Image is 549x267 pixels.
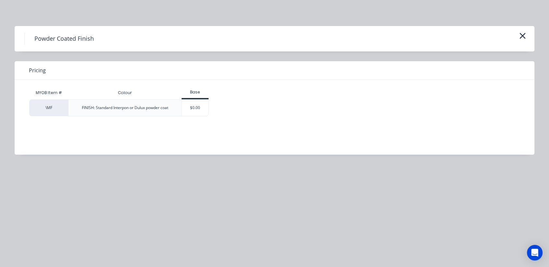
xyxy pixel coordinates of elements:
div: Colour [113,85,137,101]
div: Base [182,89,209,95]
div: MYOB Item # [29,86,68,99]
div: FINISH: Standard Interpon or Dulux powder coat [82,105,168,111]
div: Open Intercom Messenger [527,245,543,260]
h4: Powder Coated Finish [24,33,104,45]
span: Pricing [29,66,46,74]
div: $0.00 [182,100,208,116]
div: \MF [29,99,68,116]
